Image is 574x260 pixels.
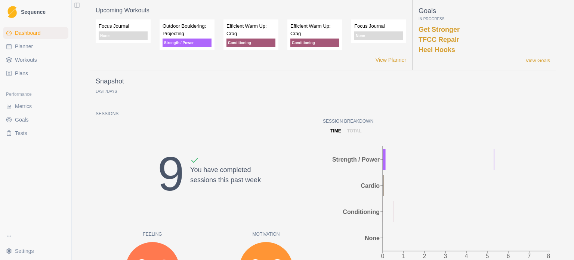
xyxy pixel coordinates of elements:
[190,156,261,210] div: You have completed sessions this past week
[15,116,29,123] span: Goals
[3,100,68,112] a: Metrics
[486,253,489,259] tspan: 5
[96,6,406,15] p: Upcoming Workouts
[21,9,46,15] span: Sequence
[3,27,68,39] a: Dashboard
[7,6,17,18] img: Logo
[525,57,550,64] a: View Goals
[99,31,148,40] p: None
[3,114,68,126] a: Goals
[15,103,32,110] span: Metrics
[465,253,468,259] tspan: 4
[332,156,380,163] tspan: Strength / Power
[15,29,41,37] span: Dashboard
[3,54,68,66] a: Workouts
[419,6,550,16] p: Goals
[347,128,362,134] p: total
[354,22,403,30] p: Focus Journal
[365,235,380,241] tspan: None
[423,253,426,259] tspan: 2
[96,76,124,86] p: Snapshot
[3,67,68,79] a: Plans
[361,183,380,189] tspan: Cardio
[419,26,460,33] a: Get Stronger
[381,253,385,259] tspan: 0
[376,56,406,64] a: View Planner
[3,88,68,100] div: Performance
[290,39,339,47] p: Conditioning
[290,22,339,37] p: Efficient Warm Up: Crag
[226,39,275,47] p: Conditioning
[528,253,531,259] tspan: 7
[15,56,37,64] span: Workouts
[15,129,27,137] span: Tests
[330,128,341,134] p: time
[99,22,148,30] p: Focus Journal
[3,3,68,21] a: LogoSequence
[354,31,403,40] p: None
[163,22,212,37] p: Outdoor Bouldering: Projecting
[507,253,510,259] tspan: 6
[226,22,275,37] p: Efficient Warm Up: Crag
[163,39,212,47] p: Strength / Power
[323,118,550,125] p: Session Breakdown
[96,231,209,238] p: Feeling
[3,127,68,139] a: Tests
[444,253,447,259] tspan: 3
[158,138,184,210] div: 9
[96,89,117,94] p: Last Days
[3,245,68,257] button: Settings
[419,36,459,43] a: TFCC Repair
[15,43,33,50] span: Planner
[547,253,550,259] tspan: 8
[96,110,323,117] p: Sessions
[3,40,68,52] a: Planner
[402,253,405,259] tspan: 1
[343,209,380,215] tspan: Conditioning
[209,231,323,238] p: Motivation
[105,89,107,94] span: 7
[419,46,455,53] a: Heel Hooks
[419,16,550,22] p: In Progress
[15,70,28,77] span: Plans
